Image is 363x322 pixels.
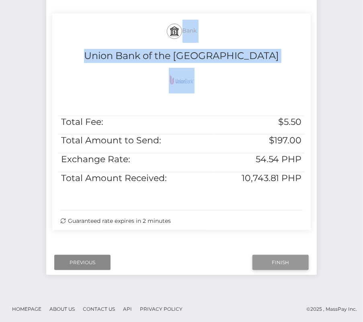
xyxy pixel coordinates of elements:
div: Guaranteed rate expires in 2 minutes [60,217,303,225]
a: Privacy Policy [137,303,186,315]
h5: Total Amount to Send: [61,135,210,147]
h5: Exchange Rate: [61,153,210,166]
h5: 54.54 PHP [216,153,302,166]
a: Contact Us [80,303,118,315]
img: hojwAgYIsAkZ3tgBGSOAJNc5h3M6jECTHK2AUZA5ggwyWXewaweI8AkZxtgBGSOAJNc5h3M6jECTHK2AUZA5ggwyWXewaweI8... [169,68,195,94]
a: API [120,303,135,315]
input: Previous [54,255,111,270]
h4: Union Bank of the [GEOGRAPHIC_DATA] [58,49,305,63]
h5: Total Amount Received: [61,172,210,185]
h5: Bank [58,20,305,43]
h5: $197.00 [216,135,302,147]
input: Finish [252,255,309,270]
h5: $5.50 [216,116,302,128]
img: bank.svg [170,26,179,36]
a: Homepage [9,303,45,315]
a: About Us [46,303,78,315]
h5: Total Fee: [61,116,210,128]
h5: 10,743.81 PHP [216,172,302,185]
